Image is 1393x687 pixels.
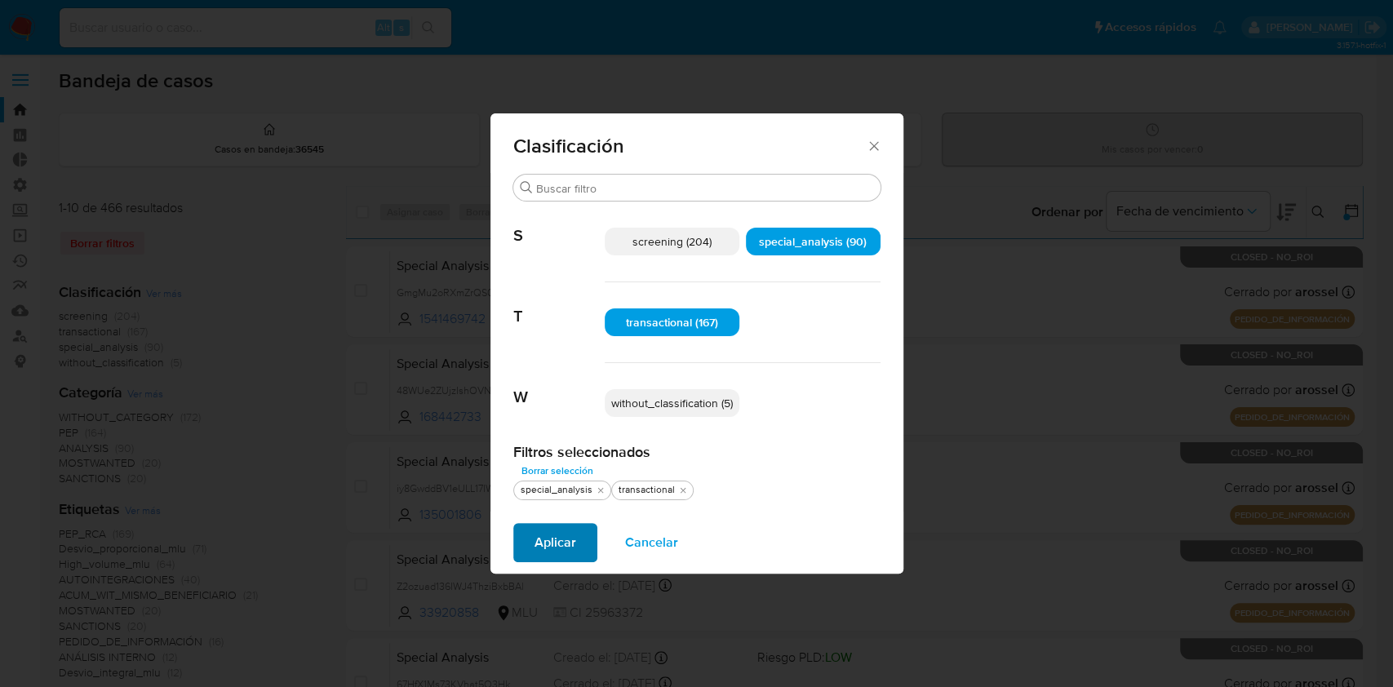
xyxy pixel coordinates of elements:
span: Borrar selección [521,463,593,479]
span: Clasificación [513,136,867,156]
span: Aplicar [535,525,576,561]
span: Cancelar [625,525,678,561]
span: without_classification (5) [611,395,733,411]
span: W [513,363,605,407]
button: quitar transactional [677,484,690,497]
span: T [513,282,605,326]
span: S [513,202,605,246]
button: quitar special_analysis [594,484,607,497]
div: special_analysis (90) [746,228,881,255]
button: Aplicar [513,523,597,562]
span: screening (204) [632,233,712,250]
div: screening (204) [605,228,739,255]
button: Buscar [520,181,533,194]
div: special_analysis [517,483,596,497]
span: transactional (167) [626,314,718,330]
span: special_analysis (90) [759,233,867,250]
h2: Filtros seleccionados [513,443,881,461]
div: without_classification (5) [605,389,739,417]
button: Cancelar [604,523,699,562]
button: Borrar selección [513,461,601,481]
input: Buscar filtro [536,181,874,196]
div: transactional [615,483,678,497]
button: Cerrar [866,138,881,153]
div: transactional (167) [605,308,739,336]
